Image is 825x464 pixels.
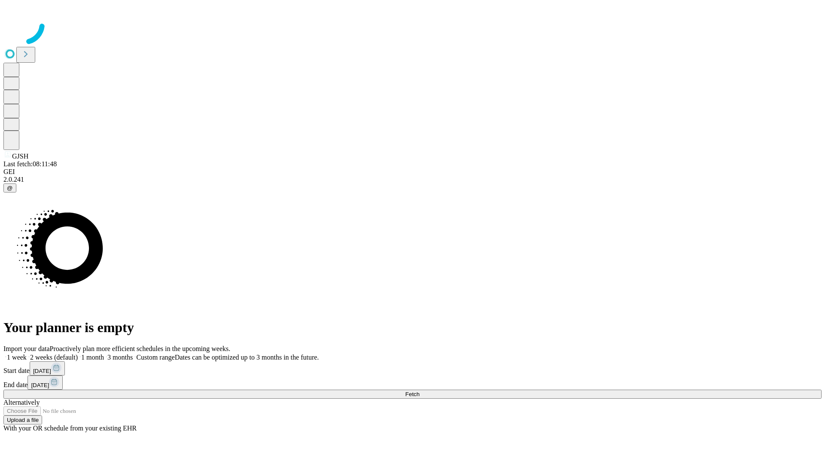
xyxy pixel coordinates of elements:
[3,375,822,390] div: End date
[175,354,319,361] span: Dates can be optimized up to 3 months in the future.
[405,391,419,397] span: Fetch
[3,345,50,352] span: Import your data
[33,368,51,374] span: [DATE]
[3,361,822,375] div: Start date
[30,354,78,361] span: 2 weeks (default)
[31,382,49,388] span: [DATE]
[12,153,28,160] span: GJSH
[3,160,57,168] span: Last fetch: 08:11:48
[50,345,230,352] span: Proactively plan more efficient schedules in the upcoming weeks.
[3,176,822,183] div: 2.0.241
[81,354,104,361] span: 1 month
[3,168,822,176] div: GEI
[7,354,27,361] span: 1 week
[3,183,16,192] button: @
[136,354,174,361] span: Custom range
[30,361,65,375] button: [DATE]
[7,185,13,191] span: @
[27,375,63,390] button: [DATE]
[3,424,137,432] span: With your OR schedule from your existing EHR
[3,390,822,399] button: Fetch
[3,399,40,406] span: Alternatively
[3,415,42,424] button: Upload a file
[3,320,822,336] h1: Your planner is empty
[107,354,133,361] span: 3 months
